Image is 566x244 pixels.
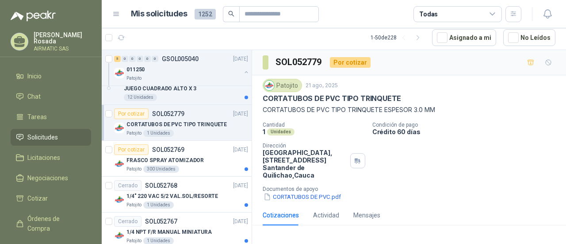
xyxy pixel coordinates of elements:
a: 5 0 0 0 0 0 GSOL005040[DATE] Company Logo011250Patojito [114,54,250,82]
p: [DATE] [233,110,248,118]
span: Licitaciones [27,153,60,163]
p: [DATE] [233,182,248,190]
p: [DATE] [233,55,248,63]
p: [DATE] [233,217,248,226]
div: Actividad [313,210,339,220]
img: Company Logo [114,194,125,205]
img: Company Logo [264,81,274,90]
p: GSOL005040 [162,56,199,62]
span: Solicitudes [27,132,58,142]
p: 011250 [126,66,145,74]
a: Licitaciones [11,149,91,166]
img: Company Logo [114,159,125,169]
p: CORTATUBOS DE PVC TIPO TRINQUETE ESPESOR 3.0 MM [263,105,555,115]
p: 1/4" 220 VAC 5/2 VAL.SOL/RESORTE [126,192,218,201]
a: Negociaciones [11,170,91,186]
h1: Mis solicitudes [131,8,187,20]
span: search [228,11,234,17]
a: Por cotizarSOL052941JUEGO CUADRADO ALTO X 312 Unidades [102,69,252,105]
span: 1252 [195,9,216,19]
p: [PERSON_NAME] Rosada [34,32,91,44]
span: Chat [27,92,41,101]
div: Cerrado [114,180,141,191]
div: 0 [129,56,136,62]
span: Tareas [27,112,47,122]
p: SOL052768 [145,182,177,189]
span: Órdenes de Compra [27,214,83,233]
img: Logo peakr [11,11,56,21]
a: Tareas [11,108,91,125]
p: [GEOGRAPHIC_DATA], [STREET_ADDRESS] Santander de Quilichao , Cauca [263,149,347,179]
p: AIRMATIC SAS [34,46,91,51]
p: 1 [263,128,265,136]
div: Todas [419,9,438,19]
p: Patojito [126,166,141,173]
div: 0 [152,56,158,62]
div: Por cotizar [330,57,371,68]
img: Company Logo [114,68,125,78]
a: Chat [11,88,91,105]
a: CerradoSOL052768[DATE] Company Logo1/4" 220 VAC 5/2 VAL.SOL/RESORTEPatojito1 Unidades [102,177,252,213]
a: Por cotizarSOL052779[DATE] Company LogoCORTATUBOS DE PVC TIPO TRINQUETEPatojito1 Unidades [102,105,252,141]
div: 300 Unidades [143,166,179,173]
div: 0 [122,56,128,62]
div: 0 [144,56,151,62]
div: 1 Unidades [143,130,174,137]
img: Company Logo [114,230,125,241]
h3: SOL052779 [275,55,323,69]
span: Inicio [27,71,42,81]
div: 5 [114,56,121,62]
p: Documentos de apoyo [263,186,562,192]
a: Solicitudes [11,129,91,146]
p: SOL052769 [152,147,184,153]
p: JUEGO CUADRADO ALTO X 3 [124,85,196,93]
div: Por cotizar [114,108,149,119]
p: [DATE] [233,146,248,154]
a: Inicio [11,68,91,85]
p: Cantidad [263,122,365,128]
button: CORTATUBOS DE PVC.pdf [263,192,342,201]
button: Asignado a mi [432,29,496,46]
p: CORTATUBOS DE PVC TIPO TRINQUETE [126,120,227,129]
div: 0 [137,56,143,62]
p: 21 ago, 2025 [306,81,338,90]
p: Patojito [126,75,141,82]
div: Patojito [263,79,302,92]
img: Company Logo [114,123,125,133]
p: Crédito 60 días [372,128,562,136]
p: 1/4 NPT F/R MANUAL MINIATURA [126,228,212,236]
div: 12 Unidades [124,94,157,101]
p: Condición de pago [372,122,562,128]
p: Dirección [263,143,347,149]
div: Unidades [267,128,294,136]
p: Patojito [126,201,141,209]
p: CORTATUBOS DE PVC TIPO TRINQUETE [263,94,401,103]
div: 1 Unidades [143,201,174,209]
div: Mensajes [353,210,380,220]
button: No Leídos [503,29,555,46]
div: Por cotizar [114,144,149,155]
div: 1 - 50 de 228 [371,31,425,45]
a: Por cotizarSOL052769[DATE] Company LogoFRASCO SPRAY ATOMIZADORPatojito300 Unidades [102,141,252,177]
p: FRASCO SPRAY ATOMIZADOR [126,156,204,165]
a: Cotizar [11,190,91,207]
div: Cotizaciones [263,210,299,220]
a: Órdenes de Compra [11,210,91,237]
p: Patojito [126,130,141,137]
span: Negociaciones [27,173,68,183]
p: SOL052767 [145,218,177,225]
p: SOL052779 [152,111,184,117]
div: Cerrado [114,216,141,227]
span: Cotizar [27,194,48,203]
